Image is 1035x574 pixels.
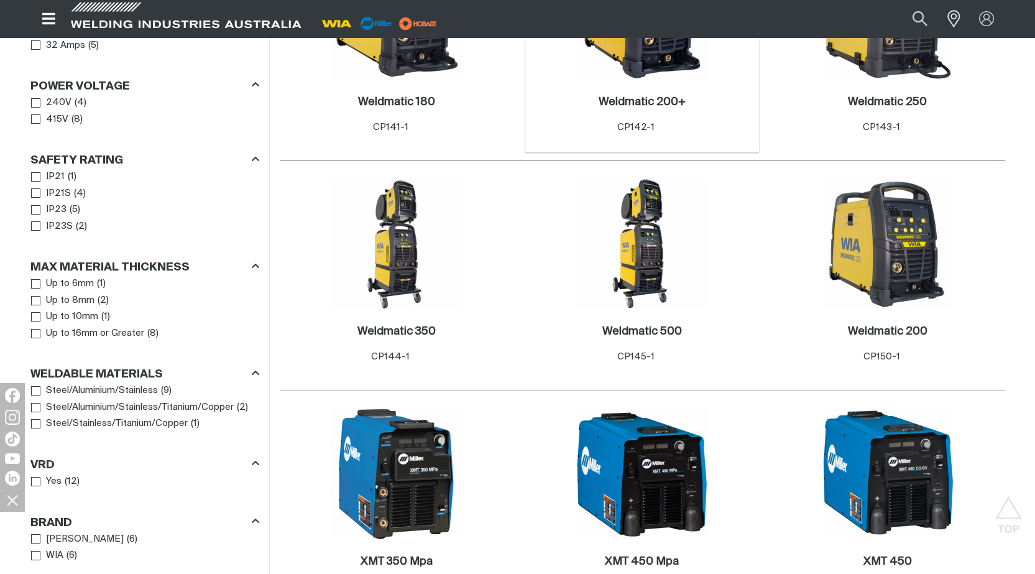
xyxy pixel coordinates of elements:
[31,169,65,185] a: IP21
[30,458,55,473] h3: VRD
[74,187,86,201] span: ( 4 )
[31,95,259,127] ul: Power Voltage
[127,532,137,547] span: ( 6 )
[30,514,259,530] div: Brand
[31,292,95,309] a: Up to 8mm
[46,187,71,201] span: IP21S
[602,325,682,339] a: Weldmatic 500
[31,275,259,341] ul: Max Material Thickness
[330,407,463,540] img: XMT 350 Mpa
[31,415,188,432] a: Steel/Stainless/Titanium/Copper
[5,471,20,486] img: LinkedIn
[358,96,435,108] h2: Weldmatic 180
[46,417,188,431] span: Steel/Stainless/Titanium/Copper
[31,473,259,490] ul: VRD
[46,39,85,53] span: 32 Amps
[5,432,20,447] img: TikTok
[46,203,67,217] span: IP23
[71,113,83,127] span: ( 8 )
[46,474,62,489] span: Yes
[46,220,73,234] span: IP23S
[30,366,259,382] div: Weldable Materials
[30,152,259,169] div: Safety Rating
[863,352,900,361] span: CP150-1
[46,310,98,324] span: Up to 10mm
[30,456,259,473] div: VRD
[848,95,927,109] a: Weldmatic 250
[30,154,123,168] h3: Safety Rating
[70,203,80,217] span: ( 5 )
[65,474,80,489] span: ( 12 )
[30,80,130,94] h3: Power Voltage
[31,111,69,128] a: 415V
[576,407,709,540] img: XMT 450 Mpa
[395,19,441,28] a: miller
[31,382,159,399] a: Steel/Aluminium/Stainless
[30,516,72,530] h3: Brand
[31,218,73,235] a: IP23S
[31,185,71,202] a: IP21S
[31,275,94,292] a: Up to 6mm
[31,531,259,564] ul: Brand
[46,326,144,341] span: Up to 16mm or Greater
[237,400,248,415] span: ( 2 )
[330,177,463,310] img: Weldmatic 350
[31,531,124,548] a: [PERSON_NAME]
[31,547,64,564] a: WIA
[46,170,65,184] span: IP21
[361,555,433,569] a: XMT 350 Mpa
[605,555,679,569] a: XMT 450 Mpa
[31,399,234,416] a: Steel/Aluminium/Stainless/Titanium/Copper
[46,400,234,415] span: Steel/Aluminium/Stainless/Titanium/Copper
[31,473,62,490] a: Yes
[5,410,20,425] img: Instagram
[863,556,912,567] h2: XMT 450
[358,95,435,109] a: Weldmatic 180
[30,368,163,382] h3: Weldable Materials
[31,37,86,54] a: 32 Amps
[995,496,1023,524] button: Scroll to top
[883,5,941,33] input: Product name or item number...
[75,96,86,110] span: ( 4 )
[46,277,94,291] span: Up to 6mm
[617,123,655,132] span: CP142-1
[848,96,927,108] h2: Weldmatic 250
[848,325,927,339] a: Weldmatic 200
[46,96,71,110] span: 240V
[357,325,436,339] a: Weldmatic 350
[5,453,20,464] img: YouTube
[67,549,77,563] span: ( 6 )
[602,326,682,337] h2: Weldmatic 500
[46,549,63,563] span: WIA
[46,294,94,308] span: Up to 8mm
[848,326,927,337] h2: Weldmatic 200
[46,532,124,547] span: [PERSON_NAME]
[599,95,686,109] a: Weldmatic 200+
[617,352,655,361] span: CP145-1
[371,352,410,361] span: CP144-1
[46,384,158,398] span: Steel/Aluminium/Stainless
[31,95,72,111] a: 240V
[68,170,76,184] span: ( 1 )
[31,325,145,342] a: Up to 16mm or Greater
[97,277,106,291] span: ( 1 )
[30,78,259,95] div: Power Voltage
[147,326,159,341] span: ( 8 )
[76,220,87,234] span: ( 2 )
[605,556,679,567] h2: XMT 450 Mpa
[821,177,954,310] img: Weldmatic 200
[161,384,172,398] span: ( 9 )
[361,556,433,567] h2: XMT 350 Mpa
[98,294,109,308] span: ( 2 )
[46,113,68,127] span: 415V
[821,407,954,540] img: XMT 450
[863,123,900,132] span: CP143-1
[31,201,67,218] a: IP23
[88,39,99,53] span: ( 5 )
[30,259,259,275] div: Max Material Thickness
[395,14,441,33] img: miller
[31,382,259,432] ul: Weldable Materials
[599,96,686,108] h2: Weldmatic 200+
[30,261,190,275] h3: Max Material Thickness
[357,326,436,337] h2: Weldmatic 350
